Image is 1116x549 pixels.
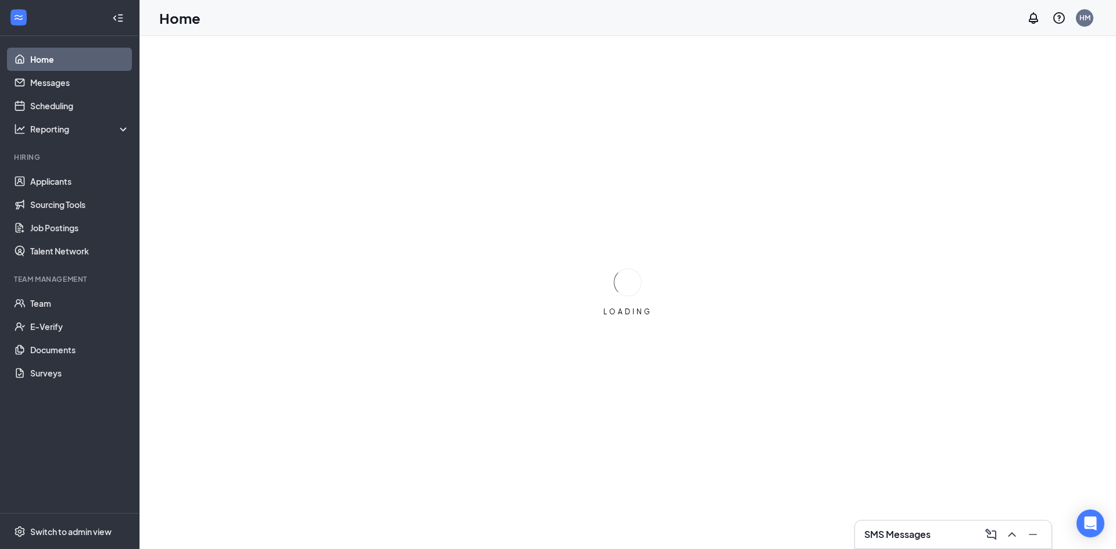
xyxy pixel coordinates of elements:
[30,48,130,71] a: Home
[30,71,130,94] a: Messages
[1026,11,1040,25] svg: Notifications
[30,193,130,216] a: Sourcing Tools
[30,170,130,193] a: Applicants
[30,361,130,385] a: Surveys
[599,307,657,317] div: LOADING
[1024,525,1042,544] button: Minimize
[30,239,130,263] a: Talent Network
[1079,13,1090,23] div: HM
[30,292,130,315] a: Team
[1026,528,1040,541] svg: Minimize
[1003,525,1021,544] button: ChevronUp
[14,526,26,537] svg: Settings
[30,338,130,361] a: Documents
[159,8,201,28] h1: Home
[112,12,124,24] svg: Collapse
[1005,528,1019,541] svg: ChevronUp
[13,12,24,23] svg: WorkstreamLogo
[30,216,130,239] a: Job Postings
[14,274,127,284] div: Team Management
[864,528,931,541] h3: SMS Messages
[30,94,130,117] a: Scheduling
[1052,11,1066,25] svg: QuestionInfo
[1076,509,1104,537] div: Open Intercom Messenger
[14,123,26,135] svg: Analysis
[14,152,127,162] div: Hiring
[30,315,130,338] a: E-Verify
[30,526,112,537] div: Switch to admin view
[30,123,130,135] div: Reporting
[984,528,998,541] svg: ComposeMessage
[982,525,1000,544] button: ComposeMessage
